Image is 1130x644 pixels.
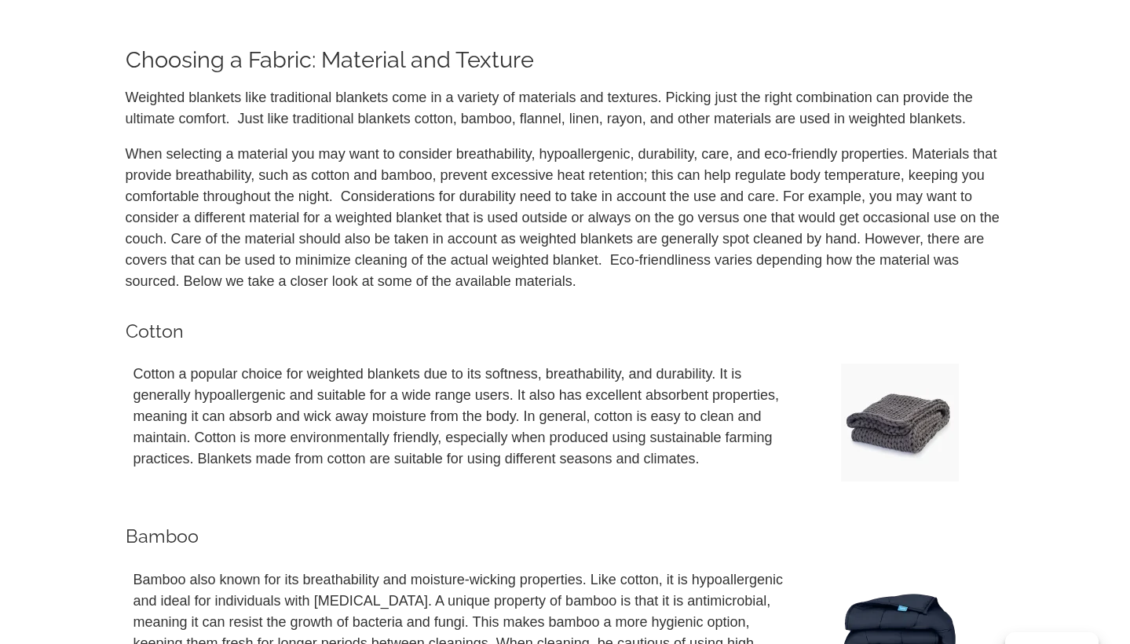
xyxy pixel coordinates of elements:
[841,364,959,481] img: cotton-blanket
[126,87,1005,130] p: Weighted blankets like traditional blankets come in a variety of materials and textures. Picking ...
[126,49,1005,71] h2: Choosing a Fabric: Material and Texture
[126,322,1005,340] h3: Cotton
[126,144,1005,292] p: When selecting a material you may want to consider breathability, hypoallergenic, durability, car...
[133,364,788,470] p: Cotton a popular choice for weighted blankets due to its softness, breathability, and durability....
[126,527,1005,545] h3: Bamboo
